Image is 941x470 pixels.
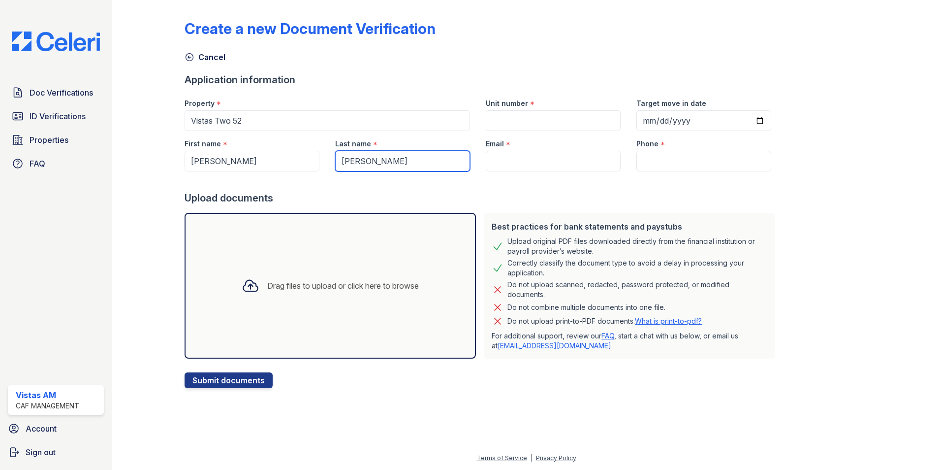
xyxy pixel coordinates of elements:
[185,372,273,388] button: Submit documents
[8,106,104,126] a: ID Verifications
[185,139,221,149] label: First name
[492,221,767,233] div: Best practices for bank statements and paystubs
[30,134,68,146] span: Properties
[26,446,56,458] span: Sign out
[536,454,576,462] a: Privacy Policy
[8,83,104,102] a: Doc Verifications
[185,73,779,87] div: Application information
[477,454,527,462] a: Terms of Service
[185,99,215,108] label: Property
[486,139,504,149] label: Email
[636,99,706,108] label: Target move in date
[601,332,614,340] a: FAQ
[498,341,611,350] a: [EMAIL_ADDRESS][DOMAIN_NAME]
[4,419,108,438] a: Account
[16,401,79,411] div: CAF Management
[185,20,436,37] div: Create a new Document Verification
[30,158,45,169] span: FAQ
[635,317,702,325] a: What is print-to-pdf?
[16,389,79,401] div: Vistas AM
[4,32,108,51] img: CE_Logo_Blue-a8612792a0a2168367f1c8372b55b34899dd931a85d93a1a3d3e32e68fde9ad4.png
[636,139,659,149] label: Phone
[507,258,767,278] div: Correctly classify the document type to avoid a delay in processing your application.
[185,191,779,205] div: Upload documents
[507,316,702,326] p: Do not upload print-to-PDF documents.
[8,130,104,150] a: Properties
[507,280,767,300] div: Do not upload scanned, redacted, password protected, or modified documents.
[185,51,225,63] a: Cancel
[531,454,533,462] div: |
[30,87,93,99] span: Doc Verifications
[8,154,104,173] a: FAQ
[335,139,371,149] label: Last name
[4,442,108,462] a: Sign out
[486,99,528,108] label: Unit number
[267,280,419,292] div: Drag files to upload or click here to browse
[492,331,767,351] p: For additional support, review our , start a chat with us below, or email us at
[30,110,86,122] span: ID Verifications
[507,236,767,256] div: Upload original PDF files downloaded directly from the financial institution or payroll provider’...
[507,302,665,313] div: Do not combine multiple documents into one file.
[26,423,57,435] span: Account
